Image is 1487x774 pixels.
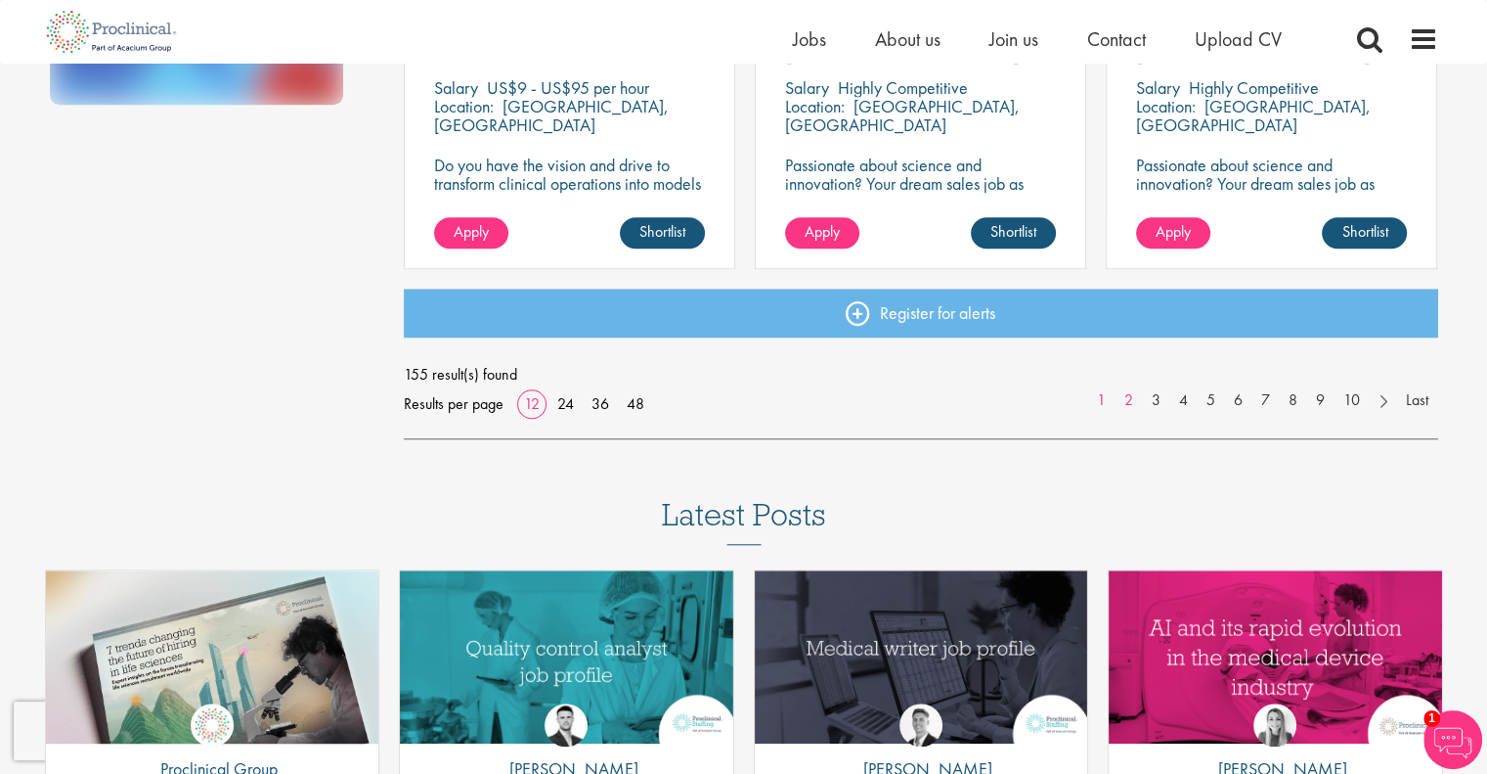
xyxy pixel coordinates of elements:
p: Passionate about science and innovation? Your dream sales job as Territory Manager awaits! [785,156,1056,211]
span: Salary [1136,76,1180,99]
a: 24 [550,393,581,414]
img: Proclinical Group [191,704,234,747]
p: [GEOGRAPHIC_DATA], [GEOGRAPHIC_DATA] [785,95,1020,136]
span: Apply [805,221,840,242]
img: quality control analyst job profile [400,570,733,744]
a: 3 [1142,389,1170,412]
a: Join us [989,26,1038,52]
a: Register for alerts [404,289,1438,338]
img: Proclinical: Life sciences hiring trends report 2025 [46,570,379,758]
span: Location: [1136,95,1196,117]
a: 4 [1169,389,1198,412]
a: Last [1396,389,1438,412]
p: [GEOGRAPHIC_DATA], [GEOGRAPHIC_DATA] [434,95,669,136]
a: 36 [585,393,616,414]
iframe: reCAPTCHA [14,702,264,760]
a: 9 [1306,389,1334,412]
span: Apply [1156,221,1191,242]
a: Shortlist [620,217,705,249]
a: Link to a post [1109,570,1442,744]
a: Apply [1136,217,1210,249]
span: Salary [434,76,478,99]
a: Link to a post [400,570,733,744]
p: Passionate about science and innovation? Your dream sales job as Territory Manager awaits! [1136,156,1407,211]
span: Results per page [404,389,503,419]
a: 48 [620,393,651,414]
p: US$9 - US$95 per hour [487,76,649,99]
span: Location: [785,95,845,117]
span: 1 [1423,710,1440,727]
span: Salary [785,76,829,99]
a: 8 [1279,389,1307,412]
a: 7 [1251,389,1280,412]
span: 155 result(s) found [404,360,1438,389]
a: Apply [434,217,508,249]
img: Medical writer job profile [755,570,1088,744]
a: Link to a post [755,570,1088,744]
img: Chatbot [1423,710,1482,769]
a: Shortlist [1322,217,1407,249]
img: AI and Its Impact on the Medical Device Industry | Proclinical [1109,570,1442,744]
p: Do you have the vision and drive to transform clinical operations into models of excellence in a ... [434,156,705,230]
p: Highly Competitive [1189,76,1319,99]
a: 1 [1087,389,1115,412]
img: Hannah Burke [1253,704,1296,747]
h3: Latest Posts [662,498,826,545]
img: Joshua Godden [545,704,588,747]
a: Link to a post [46,570,379,744]
a: 6 [1224,389,1252,412]
p: Highly Competitive [838,76,968,99]
a: Jobs [793,26,826,52]
a: 5 [1197,389,1225,412]
a: Contact [1087,26,1146,52]
a: About us [875,26,940,52]
a: Upload CV [1195,26,1282,52]
a: 2 [1115,389,1143,412]
a: 12 [517,393,547,414]
a: 10 [1334,389,1370,412]
a: Shortlist [971,217,1056,249]
span: Location: [434,95,494,117]
span: Apply [454,221,489,242]
a: Apply [785,217,859,249]
p: [GEOGRAPHIC_DATA], [GEOGRAPHIC_DATA] [1136,95,1371,136]
img: George Watson [899,704,942,747]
